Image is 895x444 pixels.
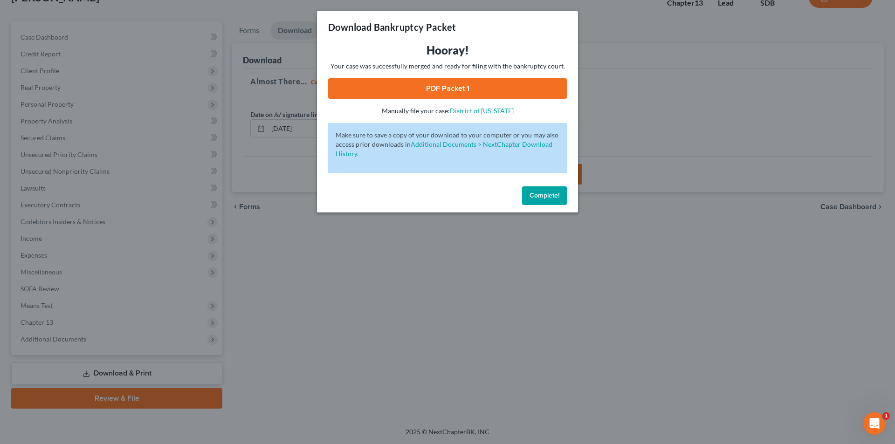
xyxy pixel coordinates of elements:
[522,186,567,205] button: Complete!
[336,140,552,157] a: Additional Documents > NextChapter Download History.
[328,20,456,34] h3: Download Bankruptcy Packet
[328,106,567,116] p: Manually file your case:
[863,412,886,435] iframe: Intercom live chat
[328,78,567,99] a: PDF Packet 1
[328,43,567,58] h3: Hooray!
[530,191,559,199] span: Complete!
[882,412,890,420] span: 1
[450,107,514,115] a: District of [US_STATE]
[328,61,567,71] p: Your case was successfully merged and ready for filing with the bankruptcy court.
[336,130,559,158] p: Make sure to save a copy of your download to your computer or you may also access prior downloads in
